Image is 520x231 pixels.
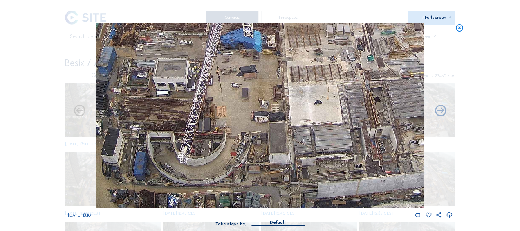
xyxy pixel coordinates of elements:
div: Take steps by: [215,222,247,226]
i: Back [434,104,447,118]
i: Forward [73,104,86,118]
span: [DATE] 13:10 [68,213,91,218]
img: Image [96,23,424,208]
div: Fullscreen [425,15,446,20]
div: Default [251,219,305,225]
div: Default [270,219,286,226]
